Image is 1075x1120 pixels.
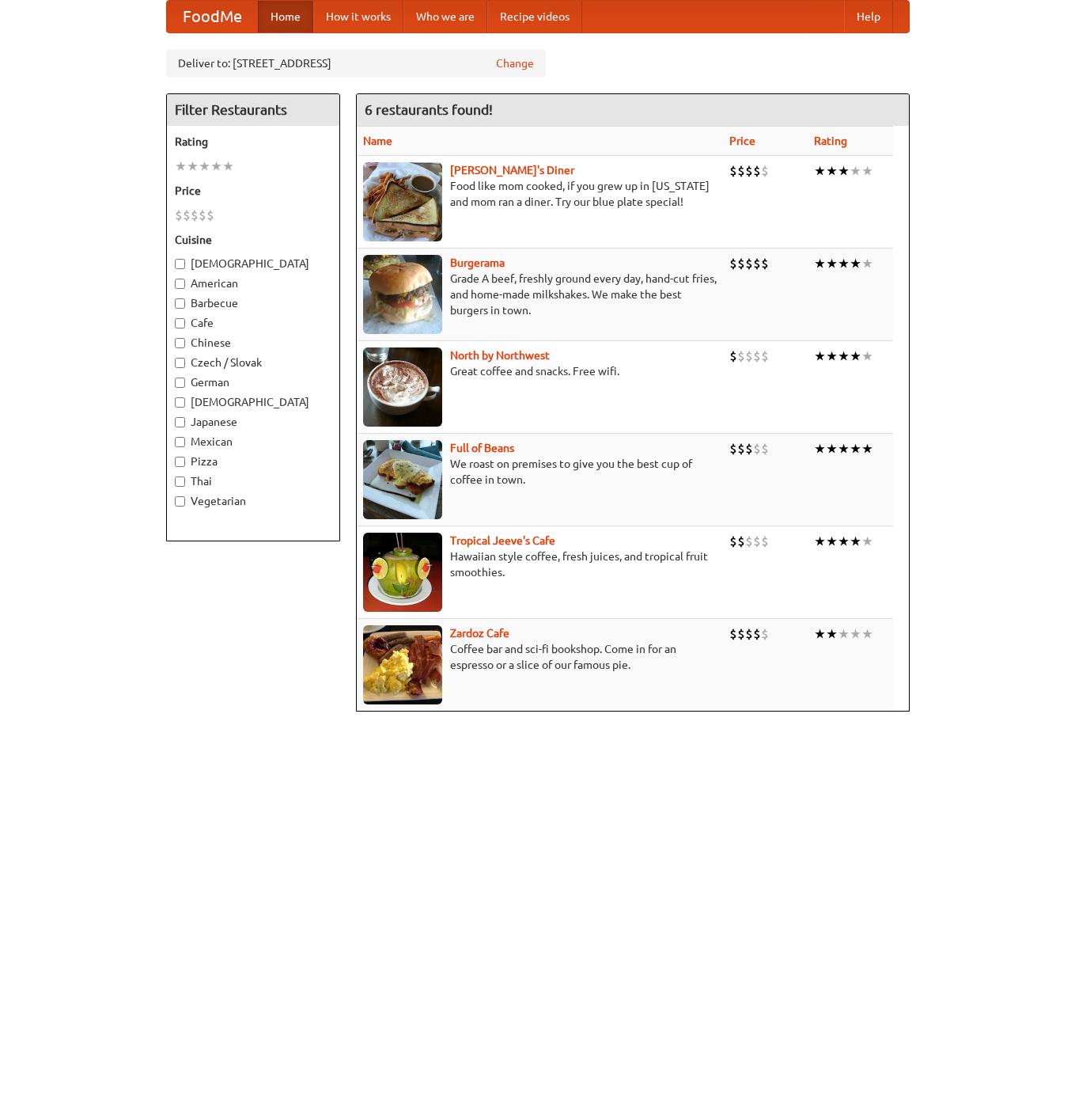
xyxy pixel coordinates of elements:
[183,207,191,224] li: $
[729,533,737,550] li: $
[814,162,826,180] li: ★
[175,457,185,467] input: Pizza
[737,162,745,180] li: $
[737,440,745,457] li: $
[175,378,185,388] input: German
[175,232,331,248] h5: Cuisine
[175,335,331,351] label: Chinese
[737,255,745,272] li: $
[175,493,331,509] label: Vegetarian
[737,625,745,643] li: $
[363,625,442,704] img: zardoz.jpg
[363,271,717,318] p: Grade A beef, freshly ground every day, hand-cut fries, and home-made milkshakes. We make the bes...
[761,625,769,643] li: $
[175,476,185,487] input: Thai
[729,135,755,147] a: Price
[175,338,185,348] input: Chinese
[450,164,574,177] a: [PERSON_NAME]'s Diner
[745,625,753,643] li: $
[175,259,185,269] input: [DEMOGRAPHIC_DATA]
[729,347,737,365] li: $
[745,440,753,457] li: $
[175,134,331,150] h5: Rating
[861,347,873,365] li: ★
[761,533,769,550] li: $
[175,256,331,271] label: [DEMOGRAPHIC_DATA]
[838,255,850,272] li: ★
[838,347,850,365] li: ★
[814,440,826,457] li: ★
[363,135,392,147] a: Name
[737,533,745,550] li: $
[737,347,745,365] li: $
[861,440,873,457] li: ★
[826,625,838,643] li: ★
[761,440,769,457] li: $
[450,534,555,547] b: Tropical Jeeve's Cafe
[753,255,761,272] li: $
[363,347,442,427] img: north.jpg
[175,318,185,328] input: Cafe
[850,533,861,550] li: ★
[167,1,258,32] a: FoodMe
[814,347,826,365] li: ★
[838,625,850,643] li: ★
[313,1,403,32] a: How it works
[745,162,753,180] li: $
[258,1,313,32] a: Home
[838,533,850,550] li: ★
[175,315,331,331] label: Cafe
[450,442,514,454] a: Full of Beans
[826,162,838,180] li: ★
[761,162,769,180] li: $
[761,255,769,272] li: $
[729,255,737,272] li: $
[814,255,826,272] li: ★
[166,49,546,78] div: Deliver to: [STREET_ADDRESS]
[729,162,737,180] li: $
[175,394,331,410] label: [DEMOGRAPHIC_DATA]
[753,347,761,365] li: $
[175,437,185,447] input: Mexican
[175,279,185,289] input: American
[838,162,850,180] li: ★
[175,355,331,370] label: Czech / Slovak
[850,440,861,457] li: ★
[363,440,442,519] img: beans.jpg
[175,434,331,450] label: Mexican
[861,255,873,272] li: ★
[175,473,331,489] label: Thai
[761,347,769,365] li: $
[753,440,761,457] li: $
[403,1,487,32] a: Who we are
[363,178,717,210] p: Food like mom cooked, if you grew up in [US_STATE] and mom ran a diner. Try our blue plate special!
[167,94,339,126] h4: Filter Restaurants
[175,295,331,311] label: Barbecue
[175,496,185,507] input: Vegetarian
[850,162,861,180] li: ★
[187,158,199,175] li: ★
[191,207,199,224] li: $
[753,625,761,643] li: $
[363,456,717,488] p: We roast on premises to give you the best cup of coffee in town.
[729,440,737,457] li: $
[814,625,826,643] li: ★
[753,162,761,180] li: $
[175,397,185,408] input: [DEMOGRAPHIC_DATA]
[814,533,826,550] li: ★
[363,549,717,580] p: Hawaiian style coffee, fresh juices, and tropical fruit smoothies.
[175,374,331,390] label: German
[729,625,737,643] li: $
[850,255,861,272] li: ★
[222,158,234,175] li: ★
[175,183,331,199] h5: Price
[365,102,493,117] ng-pluralize: 6 restaurants found!
[210,158,222,175] li: ★
[487,1,582,32] a: Recipe videos
[450,256,505,269] a: Burgerama
[814,135,847,147] a: Rating
[363,641,717,673] p: Coffee bar and sci-fi bookshop. Come in for an espresso or a slice of our famous pie.
[175,207,183,224] li: $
